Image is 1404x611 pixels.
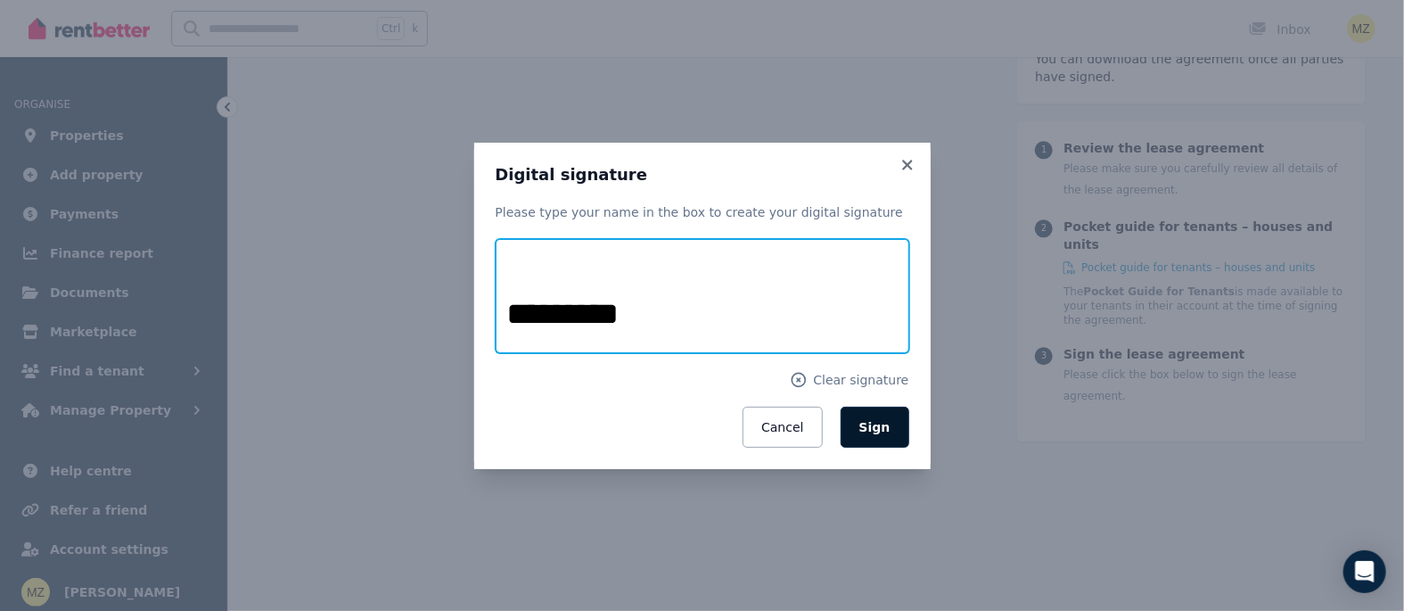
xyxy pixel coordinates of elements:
[1343,550,1386,593] div: Open Intercom Messenger
[859,420,891,434] span: Sign
[496,164,909,186] h3: Digital signature
[813,371,908,389] span: Clear signature
[743,407,822,448] button: Cancel
[496,203,909,221] p: Please type your name in the box to create your digital signature
[841,407,909,448] button: Sign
